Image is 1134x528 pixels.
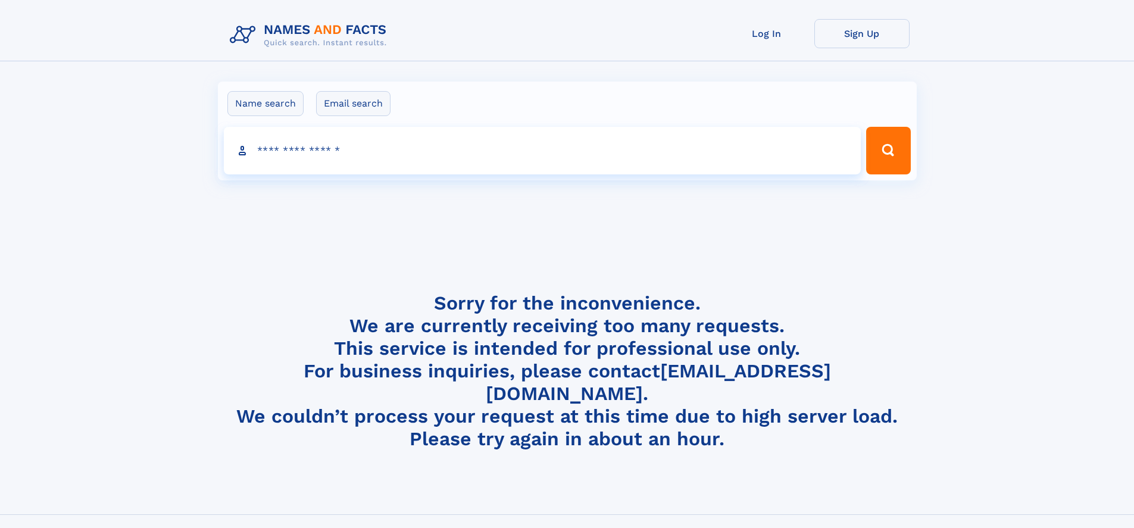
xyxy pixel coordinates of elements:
[225,292,910,451] h4: Sorry for the inconvenience. We are currently receiving too many requests. This service is intend...
[225,19,396,51] img: Logo Names and Facts
[719,19,814,48] a: Log In
[866,127,910,174] button: Search Button
[224,127,861,174] input: search input
[227,91,304,116] label: Name search
[316,91,391,116] label: Email search
[486,360,831,405] a: [EMAIL_ADDRESS][DOMAIN_NAME]
[814,19,910,48] a: Sign Up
